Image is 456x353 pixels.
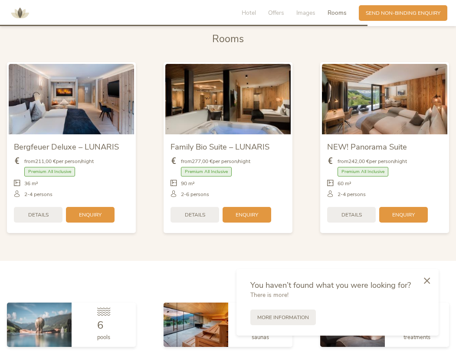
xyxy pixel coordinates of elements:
span: Premium All Inclusive [338,167,388,177]
span: Bergfeuer Deluxe – LUNARIS [14,141,119,152]
span: 2-4 persons [338,191,366,198]
span: You haven’t found what you were looking for? [250,280,411,290]
span: from per person/night [181,158,250,165]
span: Premium All Inclusive [24,167,75,177]
span: saunas [252,333,269,341]
span: pools [97,333,110,341]
span: Enquiry [236,211,258,219]
span: Send non-binding enquiry [366,10,440,17]
span: Family Bio Suite – LUNARIS [171,141,269,152]
span: Rooms [212,32,244,46]
span: 6 [97,318,103,332]
span: There is more! [250,291,289,299]
span: Details [341,211,362,219]
b: 211,00 € [35,158,56,165]
span: 36 m² [24,180,38,187]
span: More information [257,314,309,321]
span: Hotel [242,9,256,17]
img: Family Bio Suite – LUNARIS [165,64,291,134]
span: Details [185,211,205,219]
span: NEW! Panorama Suite [327,141,407,152]
img: NEW! Panorama Suite [322,64,447,134]
span: 90 m² [181,180,195,187]
span: 60 m² [338,180,351,187]
b: 277,00 € [192,158,213,165]
span: Details [28,211,49,219]
span: Rooms [328,9,347,17]
span: 2-4 persons [24,191,52,198]
b: 242,00 € [348,158,369,165]
span: Premium All Inclusive [181,167,232,177]
span: treatments [404,333,430,341]
span: Offers [268,9,284,17]
span: Enquiry [392,211,415,219]
img: Bergfeuer Deluxe – LUNARIS [9,64,134,134]
span: from per person/night [24,158,94,165]
span: 2-6 persons [181,191,209,198]
a: AMONTI & LUNARIS Wellnessresort [7,10,33,15]
span: Images [296,9,315,17]
a: More information [250,310,316,325]
span: Enquiry [79,211,102,219]
span: from per person/night [338,158,407,165]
